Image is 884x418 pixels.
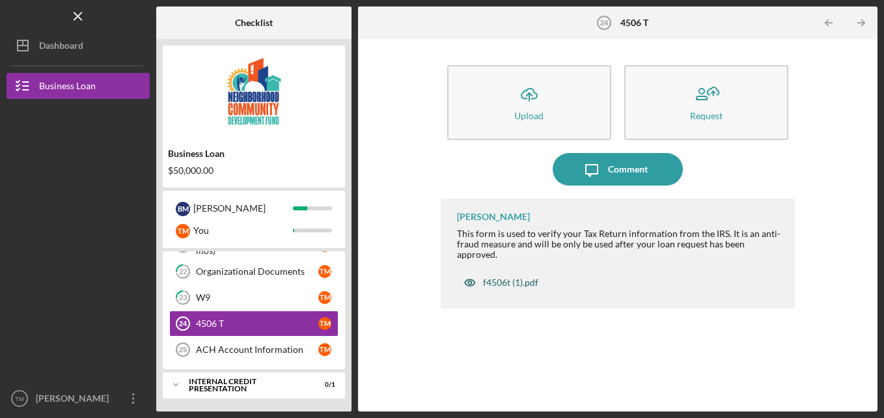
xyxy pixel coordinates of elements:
button: Request [624,65,788,140]
div: Comment [608,153,648,186]
div: T M [318,317,331,330]
div: This form is used to verify your Tax Return information from the IRS. It is an anti-fraud measure... [457,229,782,260]
b: Checklist [235,18,273,28]
div: Business Loan [39,73,96,102]
div: Request [690,111,723,120]
button: f4506t (1).pdf [457,270,545,296]
div: ACH Account Information [196,344,318,355]
button: Comment [553,153,683,186]
div: $50,000.00 [168,165,340,176]
div: [PERSON_NAME] [33,385,117,415]
tspan: 24 [179,320,187,327]
div: Upload [514,111,544,120]
div: You [193,219,293,242]
div: Internal Credit Presentation [189,378,303,393]
div: W9 [196,292,318,303]
a: 244506 TTM [169,311,338,337]
button: TM[PERSON_NAME] [7,385,150,411]
a: 22Organizational DocumentsTM [169,258,338,285]
button: Business Loan [7,73,150,99]
div: Organizational Documents [196,266,318,277]
img: Product logo [163,52,345,130]
button: Upload [447,65,611,140]
div: Dashboard [39,33,83,62]
tspan: 24 [600,19,608,27]
button: Dashboard [7,33,150,59]
tspan: 22 [179,268,187,276]
div: B M [176,202,190,216]
tspan: 23 [179,294,187,302]
a: 23W9TM [169,285,338,311]
tspan: 25 [179,346,187,354]
a: 25ACH Account InformationTM [169,337,338,363]
text: TM [15,395,24,402]
div: T M [318,343,331,356]
div: f4506t (1).pdf [483,277,538,288]
div: [PERSON_NAME] [457,212,530,222]
div: Business Loan [168,148,340,159]
div: T M [176,224,190,238]
div: T M [318,291,331,304]
div: T M [318,265,331,278]
b: 4506 T [620,18,648,28]
div: [PERSON_NAME] [193,197,293,219]
div: 4506 T [196,318,318,329]
div: 0 / 1 [312,381,335,389]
